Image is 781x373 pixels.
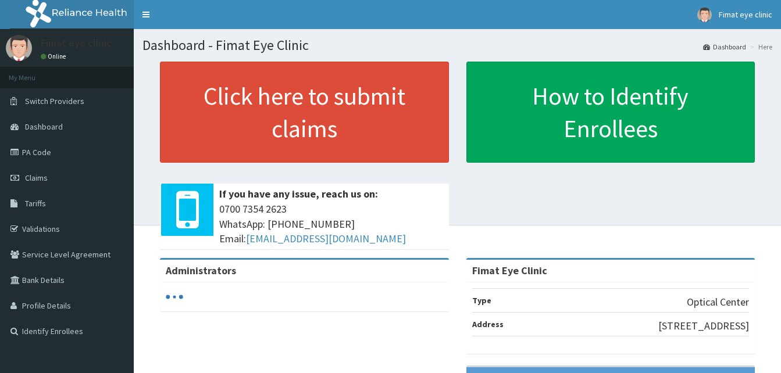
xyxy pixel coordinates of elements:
[25,96,84,106] span: Switch Providers
[658,318,749,333] p: [STREET_ADDRESS]
[472,264,547,277] strong: Fimat Eye Clinic
[747,42,772,52] li: Here
[719,9,772,20] span: Fimat eye clinic
[472,295,491,306] b: Type
[160,62,449,163] a: Click here to submit claims
[25,173,48,183] span: Claims
[25,121,63,132] span: Dashboard
[6,35,32,61] img: User Image
[472,319,504,329] b: Address
[687,295,749,310] p: Optical Center
[142,38,772,53] h1: Dashboard - Fimat Eye Clinic
[41,52,69,60] a: Online
[166,288,183,306] svg: audio-loading
[25,198,46,209] span: Tariffs
[246,232,406,245] a: [EMAIL_ADDRESS][DOMAIN_NAME]
[703,42,746,52] a: Dashboard
[697,8,712,22] img: User Image
[166,264,236,277] b: Administrators
[219,187,378,200] b: If you have any issue, reach us on:
[41,38,112,48] p: Fimat eye clinic
[219,202,443,246] span: 0700 7354 2623 WhatsApp: [PHONE_NUMBER] Email:
[466,62,755,163] a: How to Identify Enrollees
